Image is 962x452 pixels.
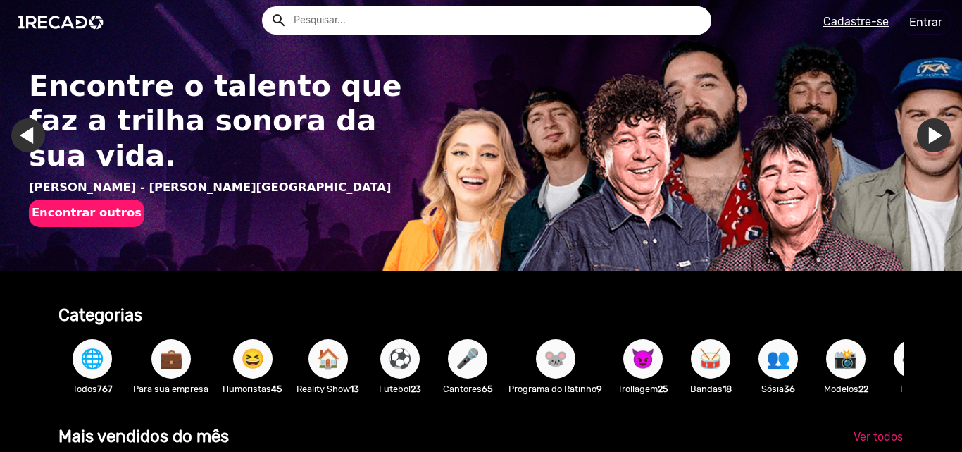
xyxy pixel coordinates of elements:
[270,12,287,29] mat-icon: Example home icon
[784,384,795,394] b: 36
[544,339,568,379] span: 🐭
[29,200,144,226] button: Encontrar outros
[508,382,602,396] p: Programa do Ratinho
[448,339,487,379] button: 🎤
[751,382,805,396] p: Sósia
[901,339,925,379] span: 🎶
[616,382,670,396] p: Trollagem
[151,339,191,379] button: 💼
[482,384,493,394] b: 65
[223,382,282,396] p: Humoristas
[894,339,933,379] button: 🎶
[854,430,903,444] span: Ver todos
[900,10,951,35] a: Entrar
[283,6,711,35] input: Pesquisar...
[623,339,663,379] button: 😈
[826,339,866,379] button: 📸
[233,339,273,379] button: 😆
[691,339,730,379] button: 🥁
[159,339,183,379] span: 💼
[684,382,737,396] p: Bandas
[380,339,420,379] button: ⚽
[308,339,348,379] button: 🏠
[29,179,413,197] p: [PERSON_NAME] - [PERSON_NAME][GEOGRAPHIC_DATA]
[97,384,113,394] b: 767
[241,339,265,379] span: 😆
[758,339,798,379] button: 👥
[631,339,655,379] span: 😈
[11,118,45,152] a: Ir para o último slide
[388,339,412,379] span: ⚽
[58,305,142,325] b: Categorias
[133,382,208,396] p: Para sua empresa
[316,339,340,379] span: 🏠
[536,339,575,379] button: 🐭
[80,339,104,379] span: 🌐
[596,384,602,394] b: 9
[58,427,229,446] b: Mais vendidos do mês
[271,384,282,394] b: 45
[456,339,480,379] span: 🎤
[441,382,494,396] p: Cantores
[73,339,112,379] button: 🌐
[29,69,413,173] h1: Encontre o talento que faz a trilha sonora da sua vida.
[917,118,951,152] a: Ir para o próximo slide
[858,384,868,394] b: 22
[350,384,359,394] b: 13
[658,384,668,394] b: 25
[766,339,790,379] span: 👥
[296,382,359,396] p: Reality Show
[65,382,119,396] p: Todos
[373,382,427,396] p: Futebol
[723,384,732,394] b: 18
[834,339,858,379] span: 📸
[699,339,723,379] span: 🥁
[823,15,889,28] u: Cadastre-se
[819,382,873,396] p: Modelos
[411,384,421,394] b: 23
[266,7,290,32] button: Example home icon
[887,382,940,396] p: Funk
